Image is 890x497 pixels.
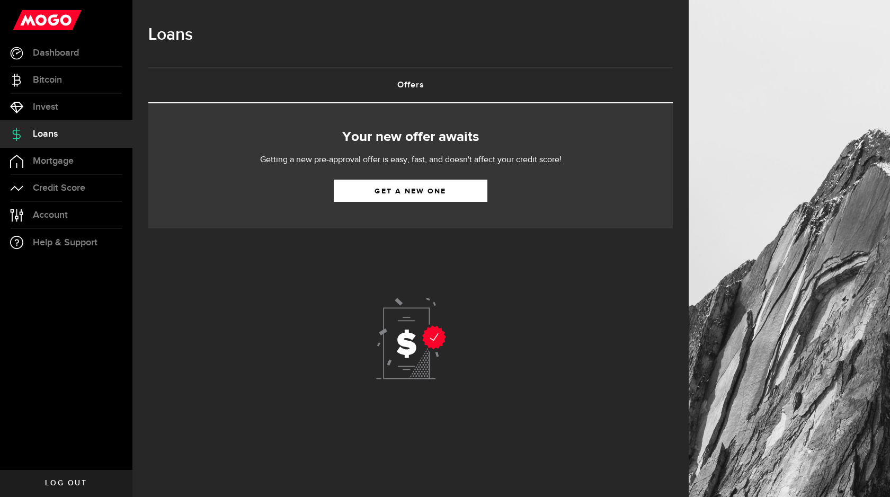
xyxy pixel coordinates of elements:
[33,129,58,139] span: Loans
[164,126,657,148] h2: Your new offer awaits
[33,48,79,58] span: Dashboard
[148,67,673,103] ul: Tabs Navigation
[33,102,58,112] span: Invest
[148,21,673,49] h1: Loans
[33,75,62,85] span: Bitcoin
[845,452,890,497] iframe: LiveChat chat widget
[33,238,97,247] span: Help & Support
[148,68,673,102] a: Offers
[33,210,68,220] span: Account
[228,154,593,166] p: Getting a new pre-approval offer is easy, fast, and doesn't affect your credit score!
[45,480,87,487] span: Log out
[334,180,487,202] a: Get a new one
[33,183,85,193] span: Credit Score
[33,156,74,166] span: Mortgage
